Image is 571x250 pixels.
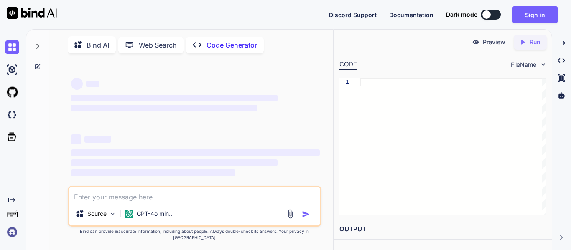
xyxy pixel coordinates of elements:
[329,11,377,18] span: Discord Support
[84,136,111,143] span: ‌
[512,6,558,23] button: Sign in
[71,169,235,176] span: ‌
[302,210,310,218] img: icon
[389,10,433,19] button: Documentation
[206,40,257,50] p: Code Generator
[139,40,177,50] p: Web Search
[389,11,433,18] span: Documentation
[530,38,540,46] p: Run
[5,40,19,54] img: chat
[446,10,477,19] span: Dark mode
[87,210,107,218] p: Source
[109,210,116,217] img: Pick Models
[334,220,552,239] h2: OUTPUT
[137,210,172,218] p: GPT-4o min..
[540,61,547,68] img: chevron down
[87,40,109,50] p: Bind AI
[472,38,479,46] img: preview
[511,61,536,69] span: FileName
[483,38,505,46] p: Preview
[71,159,278,166] span: ‌
[5,225,19,239] img: signin
[68,228,321,241] p: Bind can provide inaccurate information, including about people. Always double-check its answers....
[5,85,19,99] img: githubLight
[7,7,57,19] img: Bind AI
[71,78,83,90] span: ‌
[71,105,257,111] span: ‌
[125,210,133,218] img: GPT-4o mini
[71,134,81,144] span: ‌
[86,81,99,87] span: ‌
[71,149,320,156] span: ‌
[5,63,19,77] img: ai-studio
[71,95,278,101] span: ‌
[5,108,19,122] img: darkCloudIdeIcon
[329,10,377,19] button: Discord Support
[285,209,295,219] img: attachment
[339,60,357,70] div: CODE
[339,78,349,86] div: 1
